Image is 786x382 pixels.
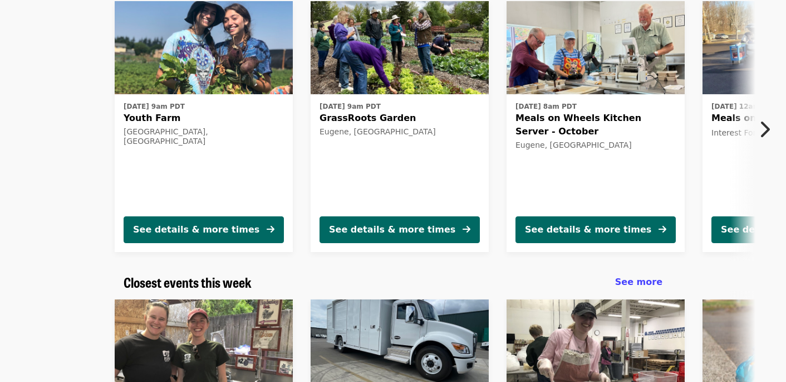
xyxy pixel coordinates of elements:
span: See more [615,277,662,287]
div: [GEOGRAPHIC_DATA], [GEOGRAPHIC_DATA] [124,127,284,146]
time: [DATE] 12am PST [711,101,777,112]
button: See details & more times [124,216,284,243]
img: Youth Farm organized by Food for Lane County [115,1,293,95]
i: arrow-right icon [463,224,470,235]
button: See details & more times [515,216,676,243]
span: GrassRoots Garden [320,112,480,125]
div: Eugene, [GEOGRAPHIC_DATA] [515,141,676,150]
div: Eugene, [GEOGRAPHIC_DATA] [320,127,480,137]
img: GrassRoots Garden organized by Food for Lane County [311,1,489,95]
a: See details for "GrassRoots Garden" [311,1,489,252]
span: Closest events this week [124,272,252,292]
a: See details for "Youth Farm" [115,1,293,252]
a: See more [615,275,662,289]
div: See details & more times [525,223,651,236]
img: Meals on Wheels Kitchen Server - October organized by Food for Lane County [507,1,685,95]
time: [DATE] 8am PDT [515,101,577,112]
i: chevron-right icon [759,119,770,140]
span: Meals on Wheels Kitchen Server - October [515,112,676,138]
i: arrow-right icon [659,224,666,235]
time: [DATE] 9am PDT [320,101,381,112]
button: See details & more times [320,216,480,243]
span: Youth Farm [124,112,284,125]
div: See details & more times [329,223,455,236]
div: See details & more times [133,223,259,236]
div: Closest events this week [115,274,671,291]
time: [DATE] 9am PDT [124,101,185,112]
button: Next item [749,114,786,145]
a: Closest events this week [124,274,252,291]
i: arrow-right icon [267,224,274,235]
div: See details [721,223,777,236]
span: Interest Form [711,128,764,137]
a: See details for "Meals on Wheels Kitchen Server - October" [507,1,685,252]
